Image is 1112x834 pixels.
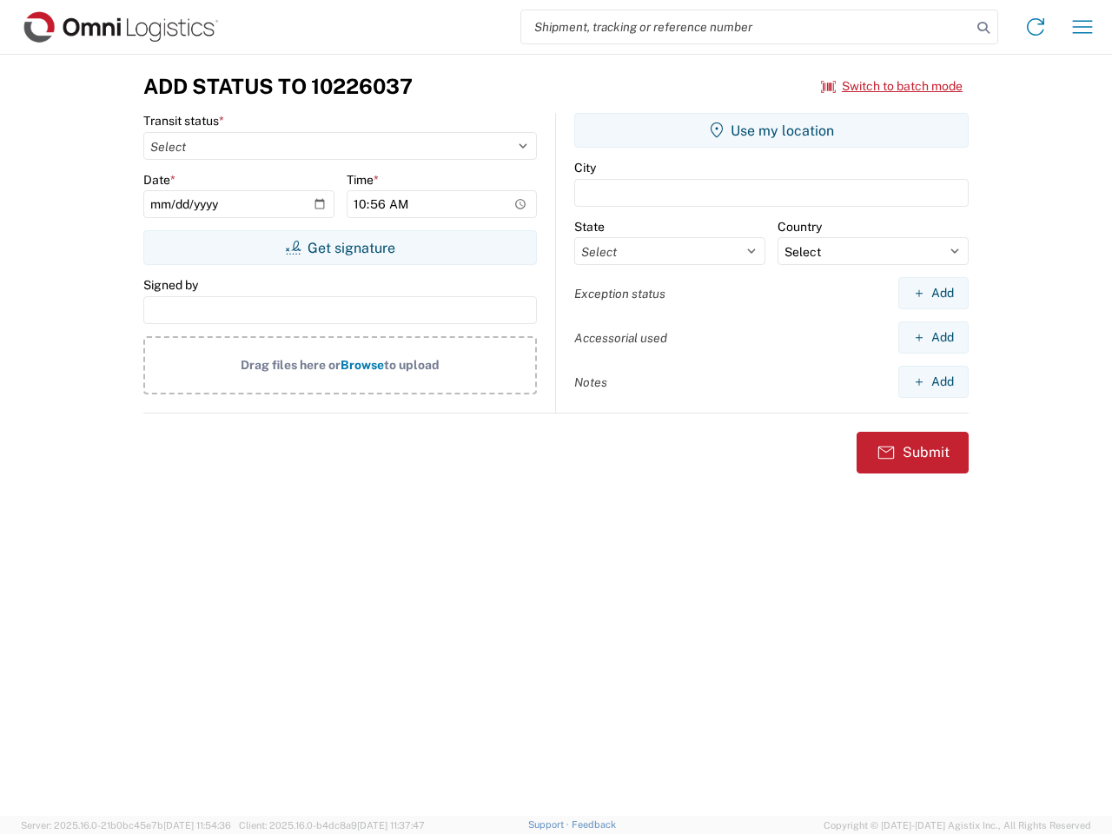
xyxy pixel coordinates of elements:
[824,817,1091,833] span: Copyright © [DATE]-[DATE] Agistix Inc., All Rights Reserved
[143,230,537,265] button: Get signature
[143,113,224,129] label: Transit status
[143,277,198,293] label: Signed by
[574,330,667,346] label: Accessorial used
[239,820,425,831] span: Client: 2025.16.0-b4dc8a9
[143,74,413,99] h3: Add Status to 10226037
[163,820,231,831] span: [DATE] 11:54:36
[347,172,379,188] label: Time
[898,277,969,309] button: Add
[521,10,971,43] input: Shipment, tracking or reference number
[341,358,384,372] span: Browse
[528,819,572,830] a: Support
[857,432,969,473] button: Submit
[821,72,963,101] button: Switch to batch mode
[574,286,665,301] label: Exception status
[574,160,596,175] label: City
[574,219,605,235] label: State
[143,172,175,188] label: Date
[572,819,616,830] a: Feedback
[384,358,440,372] span: to upload
[778,219,822,235] label: Country
[574,113,969,148] button: Use my location
[21,820,231,831] span: Server: 2025.16.0-21b0bc45e7b
[898,321,969,354] button: Add
[357,820,425,831] span: [DATE] 11:37:47
[241,358,341,372] span: Drag files here or
[574,374,607,390] label: Notes
[898,366,969,398] button: Add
